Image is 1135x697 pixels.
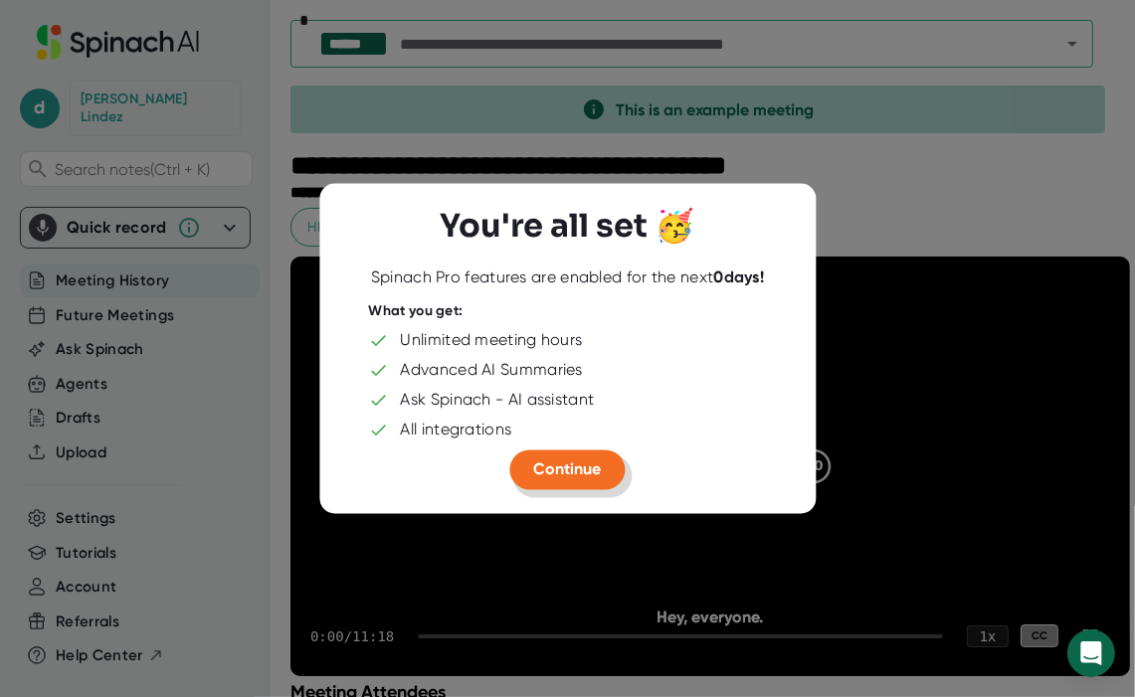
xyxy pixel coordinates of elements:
span: Continue [534,459,602,478]
button: Continue [510,449,626,489]
h3: You're all set 🥳 [441,208,695,246]
div: Unlimited meeting hours [401,330,583,350]
div: Spinach Pro features are enabled for the next [371,268,764,288]
div: Ask Spinach - AI assistant [401,390,595,410]
div: Open Intercom Messenger [1067,629,1115,677]
b: 0 days! [713,268,764,287]
div: Advanced AI Summaries [401,360,583,380]
div: All integrations [401,420,512,439]
div: What you get: [369,303,464,321]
